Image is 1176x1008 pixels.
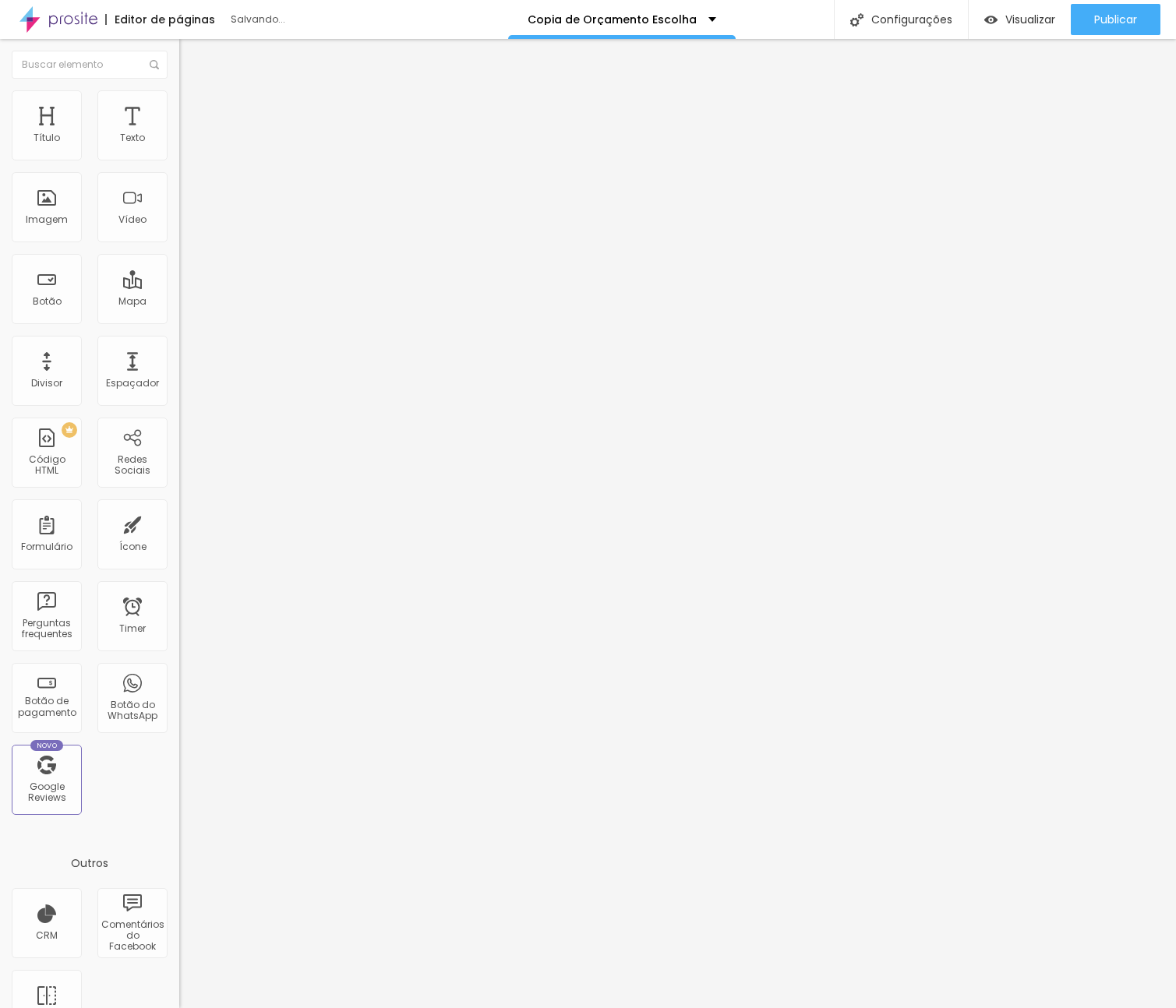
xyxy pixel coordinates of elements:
[36,930,58,941] div: CRM
[118,296,147,307] div: Mapa
[16,454,77,477] div: Código HTML
[26,214,68,225] div: Imagem
[150,60,159,69] img: Icone
[1005,13,1055,26] span: Visualizar
[120,132,145,143] div: Texto
[30,740,64,751] div: Novo
[118,214,147,225] div: Vídeo
[969,4,1071,35] button: Visualizar
[850,13,863,26] img: Icone
[1094,13,1137,26] span: Publicar
[16,696,77,718] div: Botão de pagamento
[106,378,159,389] div: Espaçador
[16,781,77,804] div: Google Reviews
[33,296,62,307] div: Botão
[12,51,168,79] input: Buscar elemento
[101,454,163,477] div: Redes Sociais
[105,14,215,25] div: Editor de páginas
[119,541,147,552] div: Ícone
[984,13,998,26] img: view-1.svg
[101,700,163,722] div: Botão do WhatsApp
[179,39,1176,1008] iframe: Editor
[528,14,697,25] p: Copia de Orçamento Escolha
[119,623,146,634] div: Timer
[101,919,163,953] div: Comentários do Facebook
[16,618,77,640] div: Perguntas frequentes
[34,132,60,143] div: Título
[21,541,72,552] div: Formulário
[231,15,410,24] div: Salvando...
[31,378,62,389] div: Divisor
[1071,4,1160,35] button: Publicar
